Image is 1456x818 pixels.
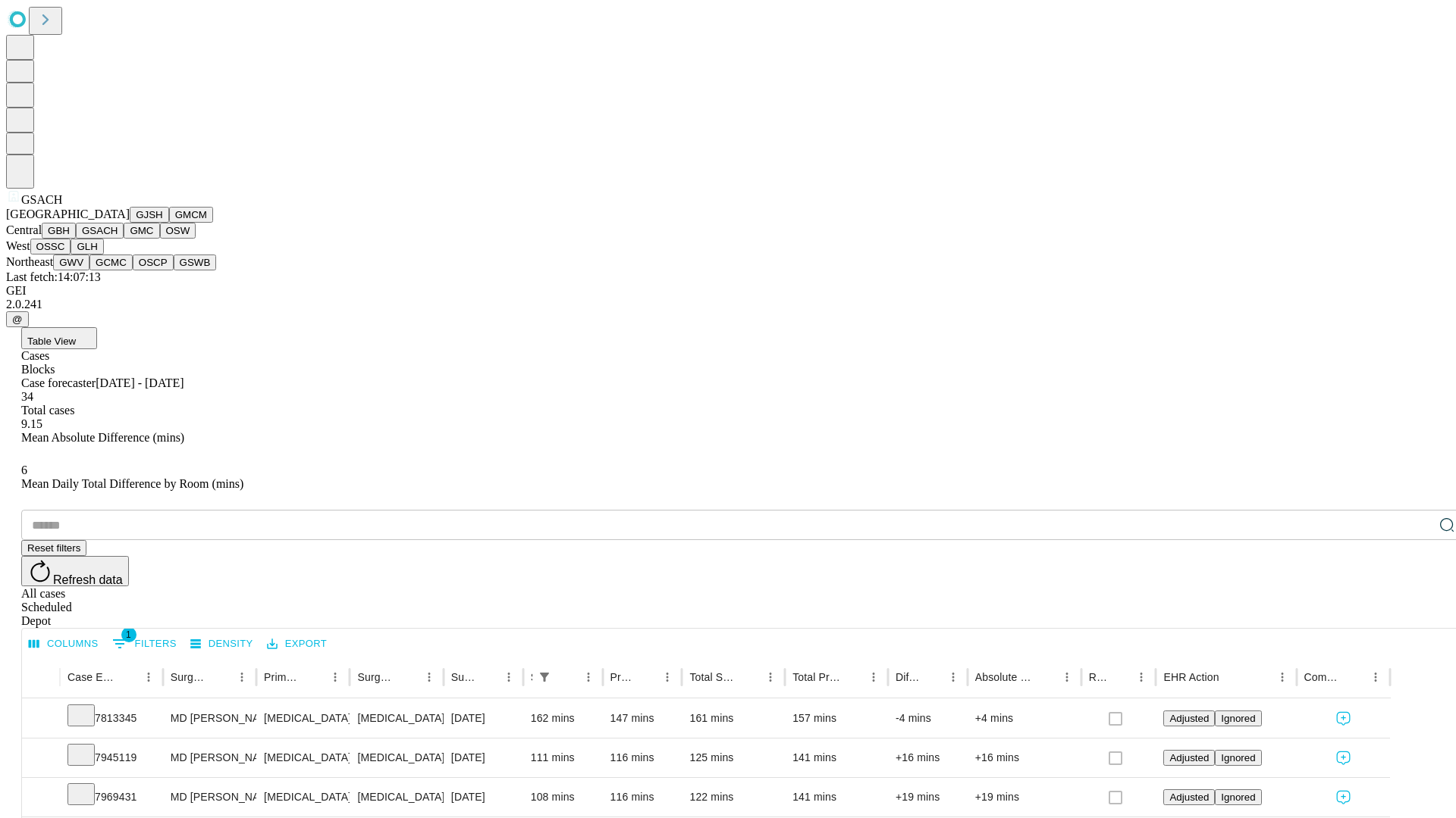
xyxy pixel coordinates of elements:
[975,738,1074,777] div: +16 mins
[171,671,209,683] div: Surgeon Name
[30,745,52,772] button: Expand
[89,254,133,270] button: GCMC
[531,738,595,777] div: 111 mins
[21,376,96,389] span: Case forecaster
[76,223,124,239] button: GSACH
[1272,667,1293,688] button: Menu
[792,699,880,738] div: 157 mins
[303,667,325,688] button: Sort
[21,193,62,206] span: GSACH
[171,699,249,738] div: MD [PERSON_NAME] [PERSON_NAME]
[53,573,123,586] span: Refresh data
[635,667,657,688] button: Sort
[689,699,777,738] div: 161 mins
[21,464,27,476] span: 6
[264,778,342,816] div: [MEDICAL_DATA]
[264,671,302,683] div: Primary Service
[689,738,777,777] div: 125 mins
[357,778,435,816] div: [MEDICAL_DATA]
[477,667,498,688] button: Sort
[169,207,213,223] button: GMCM
[21,390,33,403] span: 34
[12,314,23,325] span: @
[451,778,516,816] div: [DATE]
[96,376,184,389] span: [DATE] - [DATE]
[21,431,184,444] span: Mean Absolute Difference (mins)
[451,738,516,777] div: [DATE]
[921,667,943,688] button: Sort
[760,667,781,688] button: Menu
[792,671,840,683] div: Total Predicted Duration
[1163,750,1215,766] button: Adjusted
[1163,789,1215,805] button: Adjusted
[792,778,880,816] div: 141 mins
[689,778,777,816] div: 122 mins
[557,667,578,688] button: Sort
[53,254,89,270] button: GWV
[67,671,115,683] div: Case Epic Id
[739,667,760,688] button: Sort
[1221,713,1255,724] span: Ignored
[21,417,42,430] span: 9.15
[1169,752,1209,763] span: Adjusted
[1221,791,1255,803] span: Ignored
[264,738,342,777] div: [MEDICAL_DATA]
[1344,667,1365,688] button: Sort
[419,667,440,688] button: Menu
[792,738,880,777] div: 141 mins
[6,311,29,327] button: @
[863,667,884,688] button: Menu
[124,223,159,239] button: GMC
[534,667,555,688] div: 1 active filter
[187,632,257,656] button: Density
[578,667,599,688] button: Menu
[27,542,80,554] span: Reset filters
[1221,752,1255,763] span: Ignored
[1089,671,1109,683] div: Resolved in EHR
[531,778,595,816] div: 108 mins
[21,477,243,490] span: Mean Daily Total Difference by Room (mins)
[231,667,253,688] button: Menu
[531,671,532,683] div: Scheduled In Room Duration
[171,778,249,816] div: MD [PERSON_NAME] [PERSON_NAME]
[975,671,1034,683] div: Absolute Difference
[1163,671,1219,683] div: EHR Action
[610,671,635,683] div: Predicted In Room Duration
[1035,667,1056,688] button: Sort
[67,778,155,816] div: 7969431
[842,667,863,688] button: Sort
[357,671,395,683] div: Surgery Name
[534,667,555,688] button: Show filters
[610,699,675,738] div: 147 mins
[1215,789,1261,805] button: Ignored
[451,671,475,683] div: Surgery Date
[531,699,595,738] div: 162 mins
[975,699,1074,738] div: +4 mins
[6,298,1450,311] div: 2.0.241
[6,223,42,236] span: Central
[896,778,960,816] div: +19 mins
[25,632,102,656] button: Select columns
[42,223,76,239] button: GBH
[6,270,101,283] span: Last fetch: 14:07:13
[6,255,53,268] span: Northeast
[6,239,30,252] span: West
[357,738,435,777] div: [MEDICAL_DATA]
[1056,667,1078,688] button: Menu
[1169,713,1209,724] span: Adjusted
[1365,667,1386,688] button: Menu
[21,540,86,556] button: Reset filters
[975,778,1074,816] div: +19 mins
[130,207,169,223] button: GJSH
[263,632,331,656] button: Export
[67,699,155,738] div: 7813345
[6,284,1450,298] div: GEI
[138,667,159,688] button: Menu
[1304,671,1342,683] div: Comments
[21,327,97,349] button: Table View
[30,706,52,732] button: Expand
[657,667,678,688] button: Menu
[1221,667,1242,688] button: Sort
[1131,667,1152,688] button: Menu
[451,699,516,738] div: [DATE]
